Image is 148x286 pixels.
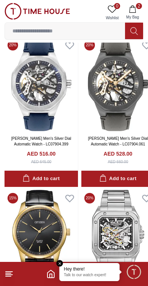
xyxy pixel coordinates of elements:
[8,193,18,203] span: 15 %
[136,3,142,9] span: 2
[5,37,78,132] img: Lee Cooper Men's Silver Dial Automatic Watch - LC07904.399
[8,40,18,50] span: 20 %
[84,193,95,203] span: 20 %
[88,136,148,146] a: [PERSON_NAME] Men's Silver Dial Automatic Watch - LC07904.061
[103,3,122,22] a: 0Wishlist
[126,264,142,280] div: Chat Widget
[64,266,115,272] div: Hey there!
[84,40,95,50] span: 20 %
[46,269,55,278] a: Home
[103,15,122,21] span: Wishlist
[23,174,60,183] div: Add to cart
[31,159,51,165] div: AED 645.00
[123,14,142,20] span: My Bag
[56,260,63,267] em: Close tooltip
[5,171,78,187] button: Add to cart
[108,159,128,165] div: AED 660.00
[5,190,78,284] img: CITIZEN Mechanical Men - BH5002-02E
[11,136,71,146] a: [PERSON_NAME] Men's Silver Dial Automatic Watch - LC07904.399
[5,3,70,20] img: ...
[114,3,120,9] span: 0
[122,3,143,22] button: 2My Bag
[99,174,136,183] div: Add to cart
[64,273,115,278] p: Talk to our watch expert!
[27,150,55,158] h4: AED 516.00
[104,150,132,158] h4: AED 528.00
